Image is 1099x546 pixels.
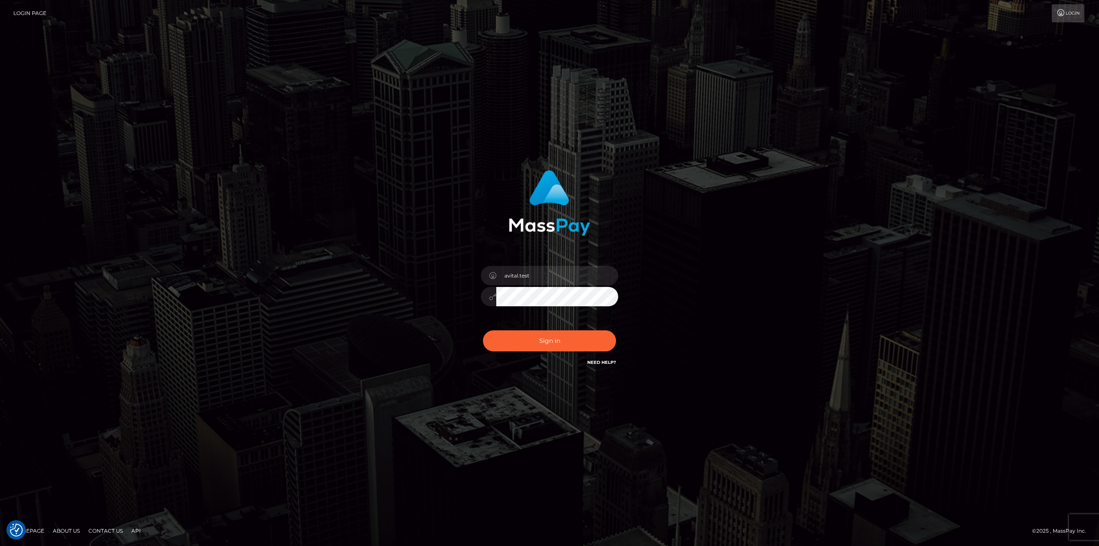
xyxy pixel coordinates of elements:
a: Contact Us [85,524,126,537]
a: Login [1052,4,1084,22]
img: MassPay Login [509,170,590,236]
a: About Us [49,524,83,537]
button: Sign in [483,330,616,351]
a: Login Page [13,4,46,22]
a: Homepage [9,524,48,537]
a: API [128,524,144,537]
div: © 2025 , MassPay Inc. [1032,526,1093,536]
input: Username... [496,266,618,285]
button: Consent Preferences [10,524,23,537]
a: Need Help? [587,360,616,365]
img: Revisit consent button [10,524,23,537]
